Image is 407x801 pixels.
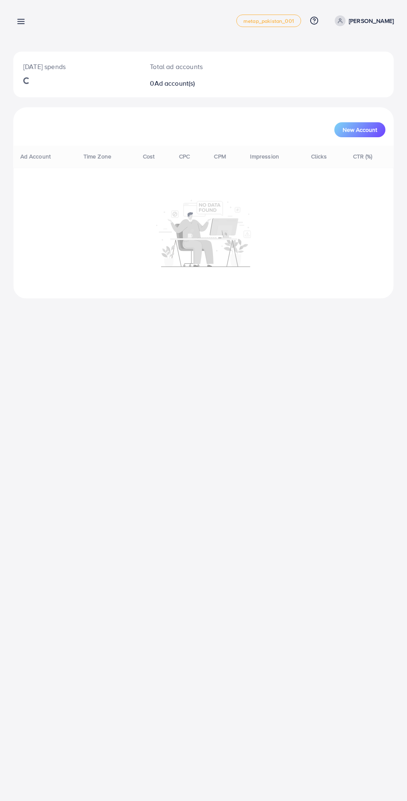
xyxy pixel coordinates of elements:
button: New Account [334,122,385,137]
h2: 0 [150,79,225,87]
p: [DATE] spends [23,62,130,72]
p: [PERSON_NAME] [349,16,394,26]
p: Total ad accounts [150,62,225,72]
span: New Account [343,127,377,133]
a: [PERSON_NAME] [331,15,394,26]
span: Ad account(s) [154,79,195,88]
a: metap_pakistan_001 [236,15,301,27]
span: metap_pakistan_001 [243,18,294,24]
